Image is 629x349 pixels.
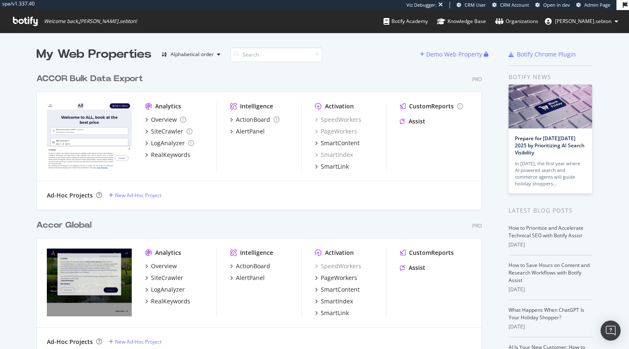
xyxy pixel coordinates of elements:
[409,117,425,126] div: Assist
[236,262,270,270] div: ActionBoard
[158,48,224,61] button: Alphabetical order
[151,139,185,147] div: LogAnalyzer
[315,309,349,317] a: SmartLink
[426,50,482,59] div: Demo Web Property
[145,274,183,282] a: SiteCrawler
[420,48,484,61] button: Demo Web Property
[171,52,214,57] div: Alphabetical order
[315,127,357,136] a: PageWorkers
[230,47,322,62] input: Search
[145,151,190,159] a: RealKeywords
[230,115,279,124] a: ActionBoard
[400,117,425,126] a: Assist
[240,102,273,110] div: Intelligence
[315,151,353,159] a: SmartIndex
[409,249,454,257] div: CustomReports
[400,264,425,272] a: Assist
[36,219,95,231] a: Accor Global
[495,10,538,33] a: Organizations
[115,192,161,199] div: New Ad-Hoc Project
[409,102,454,110] div: CustomReports
[145,139,194,147] a: LogAnalyzer
[44,18,137,25] span: Welcome back, [PERSON_NAME].sebton !
[457,2,486,8] a: CRM User
[576,2,610,8] a: Admin Page
[407,2,437,8] div: Viz Debugger:
[509,224,583,239] a: How to Prioritize and Accelerate Technical SEO with Botify Assist
[509,262,590,284] a: How to Save Hours on Content and Research Workflows with Botify Assist
[236,274,265,282] div: AlertPanel
[384,17,428,26] div: Botify Academy
[315,297,353,305] a: SmartIndex
[36,219,92,231] div: Accor Global
[535,2,570,8] a: Open in dev
[543,2,570,8] span: Open in dev
[155,102,181,110] div: Analytics
[47,338,93,346] div: Ad-Hoc Projects
[509,85,592,128] img: Prepare for Black Friday 2025 by Prioritizing AI Search Visibility
[472,76,482,83] div: Pro
[465,2,486,8] span: CRM User
[47,249,132,316] img: all.accor.com
[384,10,428,33] a: Botify Academy
[315,139,360,147] a: SmartContent
[321,274,357,282] div: PageWorkers
[472,222,482,229] div: Pro
[601,321,621,341] div: Open Intercom Messenger
[409,264,425,272] div: Assist
[151,297,190,305] div: RealKeywords
[151,274,183,282] div: SiteCrawler
[240,249,273,257] div: Intelligence
[151,115,177,124] div: Overview
[151,285,185,294] div: LogAnalyzer
[538,15,625,28] button: [PERSON_NAME].sebton
[151,127,183,136] div: SiteCrawler
[509,306,584,321] a: What Happens When ChatGPT Is Your Holiday Shopper?
[145,285,185,294] a: LogAnalyzer
[509,50,576,59] a: Botify Chrome Plugin
[230,127,265,136] a: AlertPanel
[47,191,93,200] div: Ad-Hoc Projects
[145,262,177,270] a: Overview
[400,102,463,110] a: CustomReports
[321,139,360,147] div: SmartContent
[555,18,611,25] span: anne.sebton
[321,162,349,171] div: SmartLink
[109,192,161,199] a: New Ad-Hoc Project
[325,249,354,257] div: Activation
[509,286,593,293] div: [DATE]
[47,102,132,170] img: bulk.accor.com
[517,50,576,59] div: Botify Chrome Plugin
[315,162,349,171] a: SmartLink
[115,338,161,345] div: New Ad-Hoc Project
[400,249,454,257] a: CustomReports
[315,262,361,270] a: SpeedWorkers
[315,285,360,294] a: SmartContent
[437,17,486,26] div: Knowledge Base
[151,262,177,270] div: Overview
[515,160,586,187] div: In [DATE], the first year where AI-powered search and commerce agents will guide holiday shoppers…
[437,10,486,33] a: Knowledge Base
[492,2,529,8] a: CRM Account
[36,46,151,63] div: My Web Properties
[145,115,186,124] a: Overview
[145,127,192,136] a: SiteCrawler
[236,115,270,124] div: ActionBoard
[321,309,349,317] div: SmartLink
[151,151,190,159] div: RealKeywords
[500,2,529,8] span: CRM Account
[109,338,161,345] a: New Ad-Hoc Project
[230,274,265,282] a: AlertPanel
[236,127,265,136] div: AlertPanel
[321,285,360,294] div: SmartContent
[155,249,181,257] div: Analytics
[509,206,593,215] div: Latest Blog Posts
[36,73,146,85] a: ACCOR Bulk Data Export
[315,115,361,124] a: SpeedWorkers
[36,73,143,85] div: ACCOR Bulk Data Export
[509,72,593,82] div: Botify news
[495,17,538,26] div: Organizations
